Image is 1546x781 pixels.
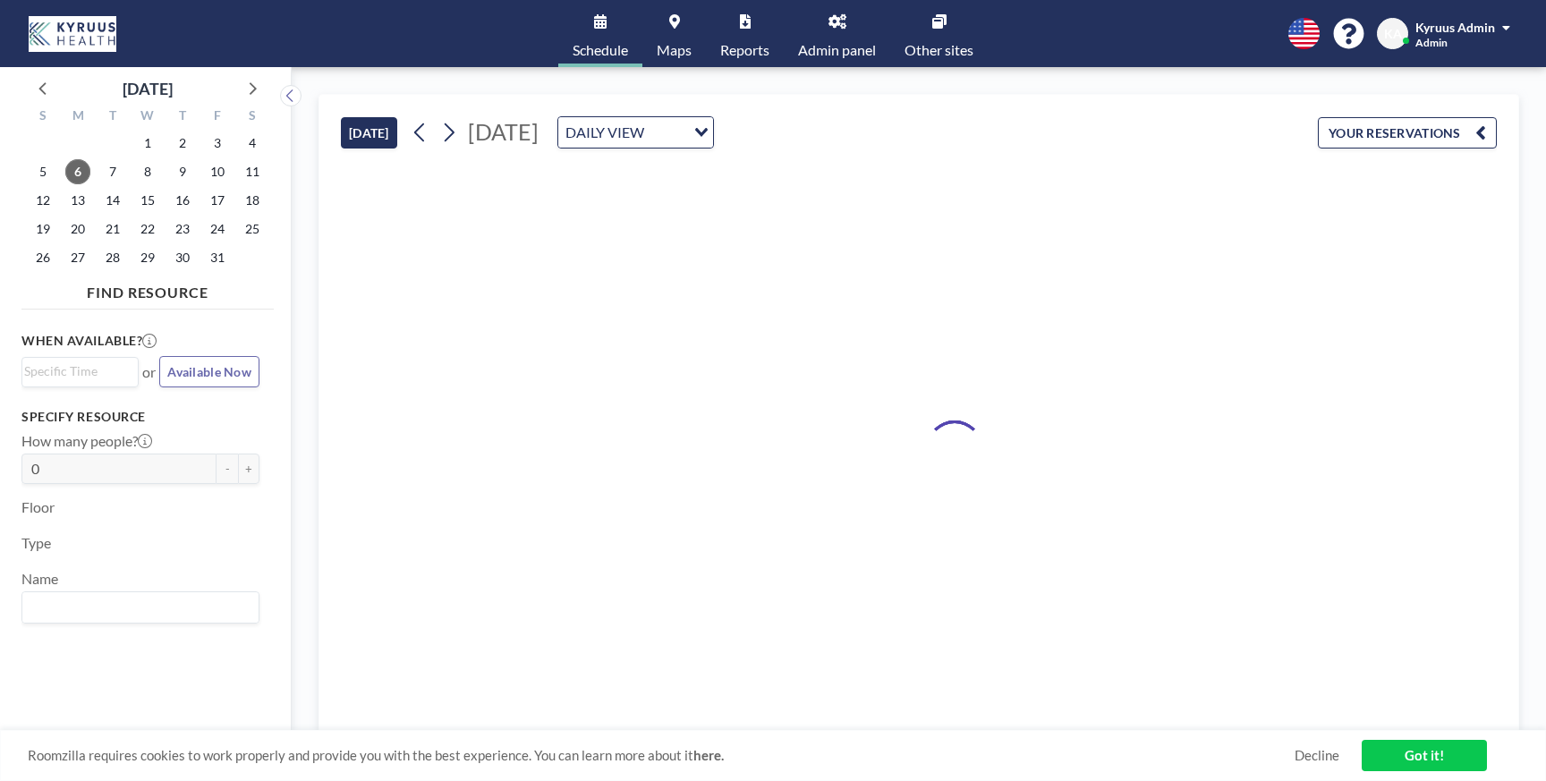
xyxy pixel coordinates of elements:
[21,498,55,516] label: Floor
[30,216,55,242] span: Sunday, October 19, 2025
[21,409,259,425] h3: Specify resource
[29,16,116,52] img: organization-logo
[200,106,234,129] div: F
[573,43,628,57] span: Schedule
[142,363,156,381] span: or
[167,364,251,379] span: Available Now
[65,216,90,242] span: Monday, October 20, 2025
[135,131,160,156] span: Wednesday, October 1, 2025
[240,159,265,184] span: Saturday, October 11, 2025
[205,188,230,213] span: Friday, October 17, 2025
[100,216,125,242] span: Tuesday, October 21, 2025
[693,747,724,763] a: here.
[21,534,51,552] label: Type
[135,159,160,184] span: Wednesday, October 8, 2025
[205,216,230,242] span: Friday, October 24, 2025
[468,118,539,145] span: [DATE]
[558,117,713,148] div: Search for option
[562,121,648,144] span: DAILY VIEW
[240,131,265,156] span: Saturday, October 4, 2025
[131,106,166,129] div: W
[135,245,160,270] span: Wednesday, October 29, 2025
[26,106,61,129] div: S
[28,747,1295,764] span: Roomzilla requires cookies to work properly and provide you with the best experience. You can lea...
[798,43,876,57] span: Admin panel
[1295,747,1339,764] a: Decline
[65,159,90,184] span: Monday, October 6, 2025
[159,356,259,387] button: Available Now
[65,245,90,270] span: Monday, October 27, 2025
[650,121,684,144] input: Search for option
[1415,20,1495,35] span: Kyruus Admin
[21,432,152,450] label: How many people?
[657,43,692,57] span: Maps
[217,454,238,484] button: -
[21,570,58,588] label: Name
[234,106,269,129] div: S
[905,43,973,57] span: Other sites
[165,106,200,129] div: T
[170,245,195,270] span: Thursday, October 30, 2025
[240,188,265,213] span: Saturday, October 18, 2025
[341,117,397,149] button: [DATE]
[22,358,138,385] div: Search for option
[1415,36,1448,49] span: Admin
[21,276,274,301] h4: FIND RESOURCE
[205,131,230,156] span: Friday, October 3, 2025
[100,188,125,213] span: Tuesday, October 14, 2025
[170,188,195,213] span: Thursday, October 16, 2025
[205,245,230,270] span: Friday, October 31, 2025
[170,159,195,184] span: Thursday, October 9, 2025
[30,159,55,184] span: Sunday, October 5, 2025
[170,131,195,156] span: Thursday, October 2, 2025
[205,159,230,184] span: Friday, October 10, 2025
[170,216,195,242] span: Thursday, October 23, 2025
[1362,740,1487,771] a: Got it!
[135,188,160,213] span: Wednesday, October 15, 2025
[1384,26,1402,42] span: KA
[24,596,249,619] input: Search for option
[720,43,769,57] span: Reports
[135,216,160,242] span: Wednesday, October 22, 2025
[1318,117,1497,149] button: YOUR RESERVATIONS
[61,106,96,129] div: M
[22,592,259,623] div: Search for option
[24,361,128,381] input: Search for option
[30,245,55,270] span: Sunday, October 26, 2025
[96,106,131,129] div: T
[123,76,173,101] div: [DATE]
[100,245,125,270] span: Tuesday, October 28, 2025
[240,216,265,242] span: Saturday, October 25, 2025
[238,454,259,484] button: +
[65,188,90,213] span: Monday, October 13, 2025
[100,159,125,184] span: Tuesday, October 7, 2025
[30,188,55,213] span: Sunday, October 12, 2025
